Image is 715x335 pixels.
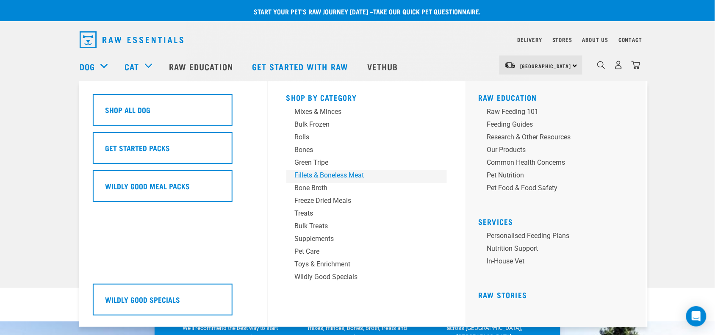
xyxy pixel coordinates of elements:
[105,104,150,115] h5: Shop All Dog
[487,107,619,117] div: Raw Feeding 101
[478,119,639,132] a: Feeding Guides
[93,132,254,170] a: Get Started Packs
[478,256,639,269] a: In-house vet
[632,61,640,69] img: home-icon@2x.png
[105,180,190,191] h5: Wildly Good Meal Packs
[286,119,447,132] a: Bulk Frozen
[686,306,707,327] div: Open Intercom Messenger
[286,246,447,259] a: Pet Care
[295,272,427,282] div: Wildly Good Specials
[478,293,527,297] a: Raw Stories
[295,196,427,206] div: Freeze Dried Meals
[518,38,542,41] a: Delivery
[286,196,447,208] a: Freeze Dried Meals
[105,142,170,153] h5: Get Started Packs
[286,208,447,221] a: Treats
[295,246,427,257] div: Pet Care
[295,107,427,117] div: Mixes & Minces
[478,231,639,244] a: Personalised Feeding Plans
[161,50,244,83] a: Raw Education
[244,50,359,83] a: Get started with Raw
[487,145,619,155] div: Our Products
[478,183,639,196] a: Pet Food & Food Safety
[582,38,608,41] a: About Us
[295,145,427,155] div: Bones
[478,170,639,183] a: Pet Nutrition
[295,132,427,142] div: Rolls
[373,9,481,13] a: take our quick pet questionnaire.
[487,170,619,180] div: Pet Nutrition
[93,284,254,322] a: Wildly Good Specials
[478,217,639,224] h5: Services
[614,61,623,69] img: user.png
[478,95,537,100] a: Raw Education
[504,61,516,69] img: van-moving.png
[295,234,427,244] div: Supplements
[286,259,447,272] a: Toys & Enrichment
[478,158,639,170] a: Common Health Concerns
[295,183,427,193] div: Bone Broth
[487,119,619,130] div: Feeding Guides
[487,183,619,193] div: Pet Food & Food Safety
[295,208,427,219] div: Treats
[286,272,447,285] a: Wildly Good Specials
[80,60,95,73] a: Dog
[73,28,642,52] nav: dropdown navigation
[478,132,639,145] a: Research & Other Resources
[286,132,447,145] a: Rolls
[93,170,254,208] a: Wildly Good Meal Packs
[295,221,427,231] div: Bulk Treats
[487,132,619,142] div: Research & Other Resources
[286,221,447,234] a: Bulk Treats
[286,93,447,100] h5: Shop By Category
[80,31,183,48] img: Raw Essentials Logo
[478,145,639,158] a: Our Products
[597,61,605,69] img: home-icon-1@2x.png
[295,259,427,269] div: Toys & Enrichment
[478,244,639,256] a: Nutrition Support
[93,94,254,132] a: Shop All Dog
[295,119,427,130] div: Bulk Frozen
[286,234,447,246] a: Supplements
[105,294,180,305] h5: Wildly Good Specials
[286,107,447,119] a: Mixes & Minces
[359,50,409,83] a: Vethub
[295,158,427,168] div: Green Tripe
[286,183,447,196] a: Bone Broth
[487,158,619,168] div: Common Health Concerns
[286,158,447,170] a: Green Tripe
[286,145,447,158] a: Bones
[520,64,571,67] span: [GEOGRAPHIC_DATA]
[125,60,139,73] a: Cat
[478,107,639,119] a: Raw Feeding 101
[618,38,642,41] a: Contact
[286,170,447,183] a: Fillets & Boneless Meat
[552,38,572,41] a: Stores
[295,170,427,180] div: Fillets & Boneless Meat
